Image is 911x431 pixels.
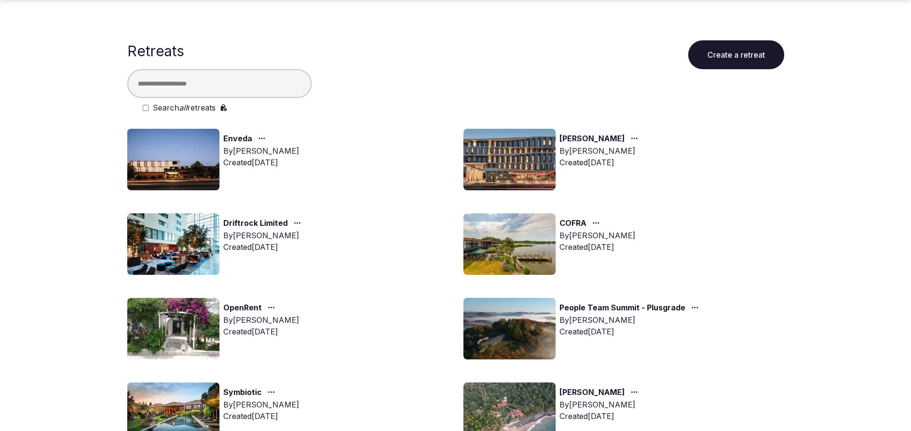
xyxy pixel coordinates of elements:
img: Top retreat image for the retreat: COFRA [463,213,556,275]
div: By [PERSON_NAME] [223,230,305,241]
a: Symbiotic [223,386,262,399]
img: Top retreat image for the retreat: OpenRent [127,298,219,359]
img: Top retreat image for the retreat: Driftrock Limited [127,213,219,275]
a: OpenRent [223,302,262,314]
div: Created [DATE] [559,157,642,168]
div: Created [DATE] [559,410,642,422]
a: [PERSON_NAME] [559,133,625,145]
div: By [PERSON_NAME] [223,399,299,410]
div: By [PERSON_NAME] [559,145,642,157]
div: Created [DATE] [559,241,635,253]
div: By [PERSON_NAME] [559,314,703,326]
a: Driftrock Limited [223,217,288,230]
div: By [PERSON_NAME] [223,145,299,157]
h1: Retreats [127,42,184,60]
div: By [PERSON_NAME] [559,399,642,410]
a: Enveda [223,133,252,145]
a: People Team Summit - Plusgrade [559,302,685,314]
div: Created [DATE] [223,241,305,253]
div: Created [DATE] [223,326,299,337]
img: Top retreat image for the retreat: Marit Lloyd [463,129,556,190]
img: Top retreat image for the retreat: Enveda [127,129,219,190]
button: Create a retreat [688,40,784,69]
em: all [179,103,187,112]
div: By [PERSON_NAME] [559,230,635,241]
div: Created [DATE] [223,410,299,422]
a: [PERSON_NAME] [559,386,625,399]
div: By [PERSON_NAME] [223,314,299,326]
div: Created [DATE] [223,157,299,168]
label: Search retreats [153,102,216,113]
div: Created [DATE] [559,326,703,337]
a: COFRA [559,217,586,230]
img: Top retreat image for the retreat: People Team Summit - Plusgrade [463,298,556,359]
